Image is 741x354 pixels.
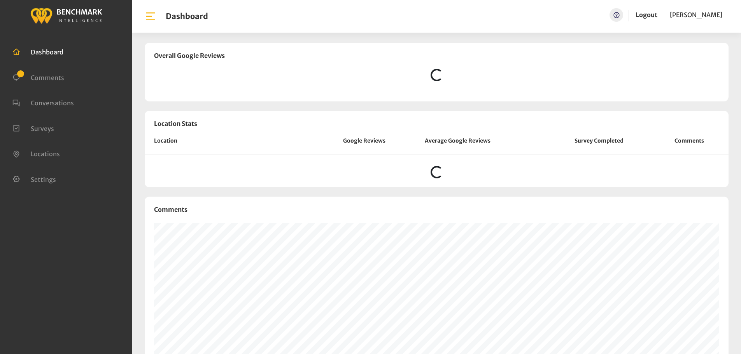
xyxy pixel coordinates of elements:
a: Logout [636,8,657,22]
h3: Overall Google Reviews [154,52,719,59]
span: Comments [31,73,64,81]
th: Survey Completed [548,137,650,155]
img: benchmark [30,6,102,25]
a: Conversations [12,98,74,106]
span: Conversations [31,99,74,107]
span: [PERSON_NAME] [670,11,722,19]
span: Surveys [31,124,54,132]
th: Comments [650,137,729,155]
a: Logout [636,11,657,19]
img: bar [145,10,156,22]
th: Google Reviews [313,137,415,155]
span: Settings [31,175,56,183]
h1: Dashboard [166,12,208,21]
th: Average Google Reviews [415,137,548,155]
a: Surveys [12,124,54,132]
th: Location [145,137,313,155]
a: Dashboard [12,47,63,55]
span: Dashboard [31,48,63,56]
a: Settings [12,175,56,183]
h3: Location Stats [145,111,729,137]
span: Locations [31,150,60,158]
a: Comments [12,73,64,81]
h3: Comments [154,206,719,213]
a: Locations [12,149,60,157]
a: [PERSON_NAME] [670,8,722,22]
